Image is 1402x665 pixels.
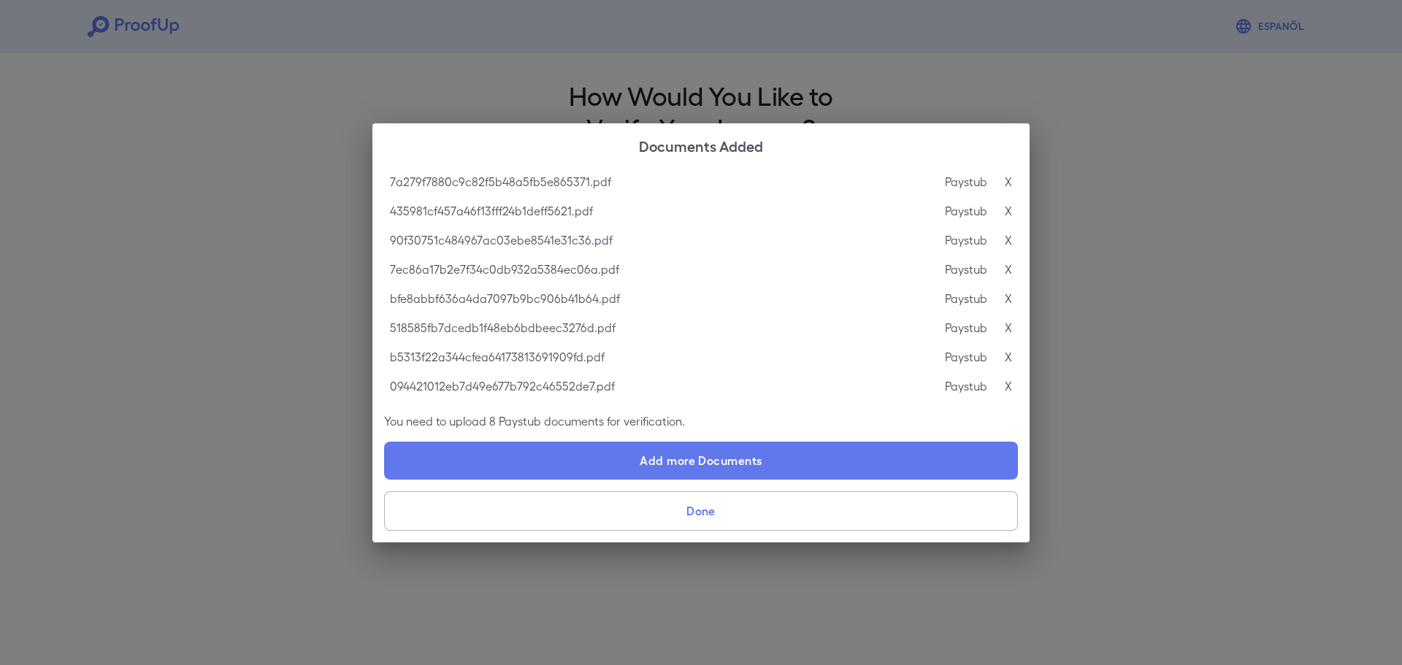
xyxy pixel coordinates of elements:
[945,377,987,395] p: Paystub
[372,123,1030,167] h2: Documents Added
[390,377,615,395] p: 094421012eb7d49e677b792c46552de7.pdf
[384,442,1018,480] label: Add more Documents
[390,202,593,220] p: 435981cf457a46f13fff24b1deff5621.pdf
[390,231,613,249] p: 90f30751c484967ac03ebe8541e31c36.pdf
[945,202,987,220] p: Paystub
[1005,173,1012,191] p: X
[945,290,987,307] p: Paystub
[1005,319,1012,337] p: X
[1005,348,1012,366] p: X
[384,491,1018,531] button: Done
[384,412,1018,430] p: You need to upload 8 Paystub documents for verification.
[390,173,611,191] p: 7a279f7880c9c82f5b48a5fb5e865371.pdf
[945,261,987,278] p: Paystub
[1005,261,1012,278] p: X
[1005,202,1012,220] p: X
[390,261,619,278] p: 7ec86a17b2e7f34c0db932a5384ec06a.pdf
[945,348,987,366] p: Paystub
[1005,290,1012,307] p: X
[390,348,605,366] p: b5313f22a344cfea64173813691909fd.pdf
[1005,377,1012,395] p: X
[945,173,987,191] p: Paystub
[1005,231,1012,249] p: X
[390,290,620,307] p: bfe8abbf636a4da7097b9bc906b41b64.pdf
[945,231,987,249] p: Paystub
[390,319,616,337] p: 518585fb7dcedb1f48eb6bdbeec3276d.pdf
[945,319,987,337] p: Paystub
